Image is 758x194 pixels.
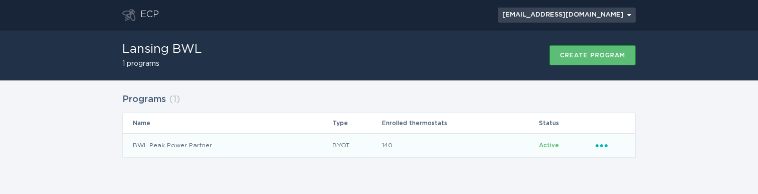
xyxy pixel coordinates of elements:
[538,113,595,133] th: Status
[498,8,636,23] div: Popover menu
[382,113,538,133] th: Enrolled thermostats
[332,113,382,133] th: Type
[122,90,166,109] h2: Programs
[539,142,559,148] span: Active
[332,133,382,157] td: BYOT
[123,113,635,133] tr: Table Headers
[498,8,636,23] button: Open user account details
[122,9,135,21] button: Go to dashboard
[123,113,332,133] th: Name
[502,12,631,18] div: [EMAIL_ADDRESS][DOMAIN_NAME]
[140,9,159,21] div: ECP
[169,95,180,104] span: ( 1 )
[549,45,636,65] button: Create program
[123,133,332,157] td: BWL Peak Power Partner
[560,52,625,58] div: Create program
[122,60,202,67] h2: 1 programs
[122,43,202,55] h1: Lansing BWL
[596,140,625,151] div: Popover menu
[382,133,538,157] td: 140
[123,133,635,157] tr: e06af466dc864ecc80bab931b415d98d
